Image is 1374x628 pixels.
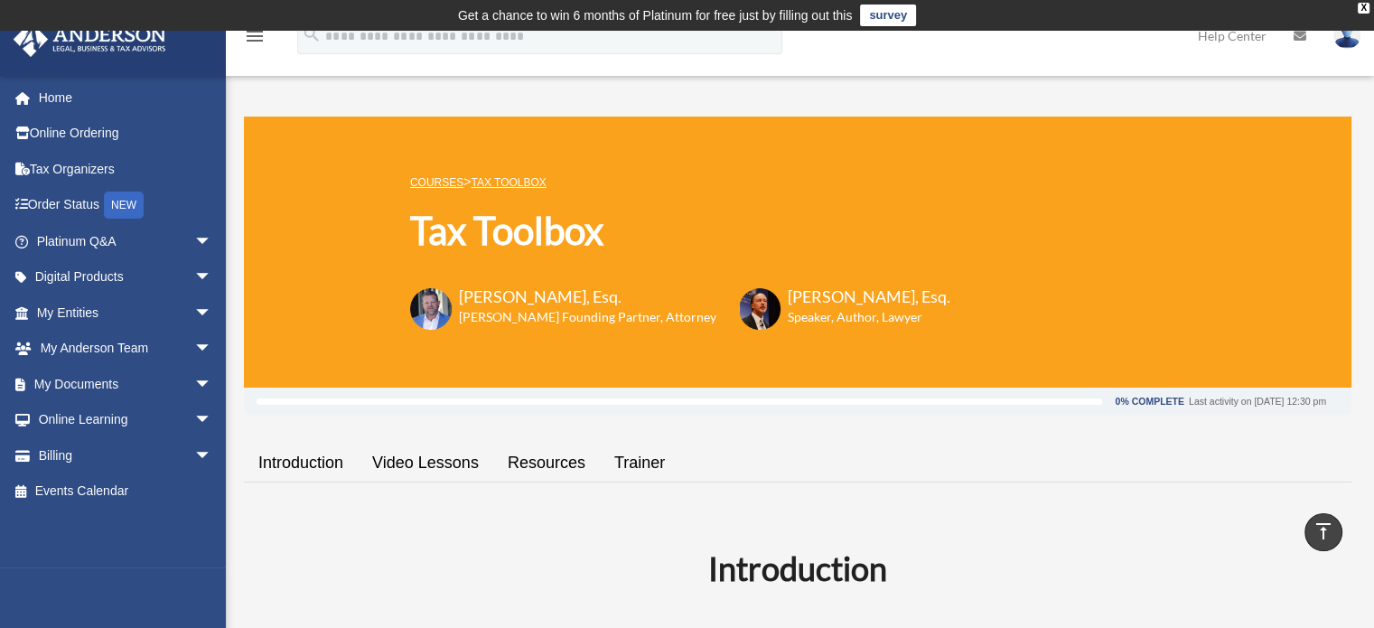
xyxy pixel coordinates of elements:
[194,402,230,439] span: arrow_drop_down
[13,402,239,438] a: Online Learningarrow_drop_down
[194,259,230,296] span: arrow_drop_down
[358,437,493,489] a: Video Lessons
[459,308,716,326] h6: [PERSON_NAME] Founding Partner, Attorney
[458,5,853,26] div: Get a chance to win 6 months of Platinum for free just by filling out this
[410,176,463,189] a: COURSES
[13,437,239,473] a: Billingarrow_drop_down
[13,295,239,331] a: My Entitiesarrow_drop_down
[13,259,239,295] a: Digital Productsarrow_drop_down
[13,151,239,187] a: Tax Organizers
[493,437,600,489] a: Resources
[194,223,230,260] span: arrow_drop_down
[13,366,239,402] a: My Documentsarrow_drop_down
[471,176,546,189] a: Tax Toolbox
[244,437,358,489] a: Introduction
[13,116,239,152] a: Online Ordering
[302,24,322,44] i: search
[13,187,239,224] a: Order StatusNEW
[788,308,928,326] h6: Speaker, Author, Lawyer
[13,223,239,259] a: Platinum Q&Aarrow_drop_down
[860,5,916,26] a: survey
[13,331,239,367] a: My Anderson Teamarrow_drop_down
[1304,513,1342,551] a: vertical_align_top
[459,286,716,308] h3: [PERSON_NAME], Esq.
[13,80,239,116] a: Home
[194,437,230,474] span: arrow_drop_down
[1358,3,1369,14] div: close
[255,546,1341,591] h2: Introduction
[739,288,780,330] img: Scott-Estill-Headshot.png
[410,288,452,330] img: Toby-circle-head.png
[244,32,266,47] a: menu
[8,22,172,57] img: Anderson Advisors Platinum Portal
[410,204,950,258] h1: Tax Toolbox
[194,331,230,368] span: arrow_drop_down
[194,366,230,403] span: arrow_drop_down
[1115,397,1183,407] div: 0% Complete
[104,192,144,219] div: NEW
[13,473,239,510] a: Events Calendar
[194,295,230,332] span: arrow_drop_down
[1313,520,1334,542] i: vertical_align_top
[410,171,950,193] p: >
[600,437,679,489] a: Trainer
[1189,397,1326,407] div: Last activity on [DATE] 12:30 pm
[244,25,266,47] i: menu
[1333,23,1360,49] img: User Pic
[788,286,950,308] h3: [PERSON_NAME], Esq.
